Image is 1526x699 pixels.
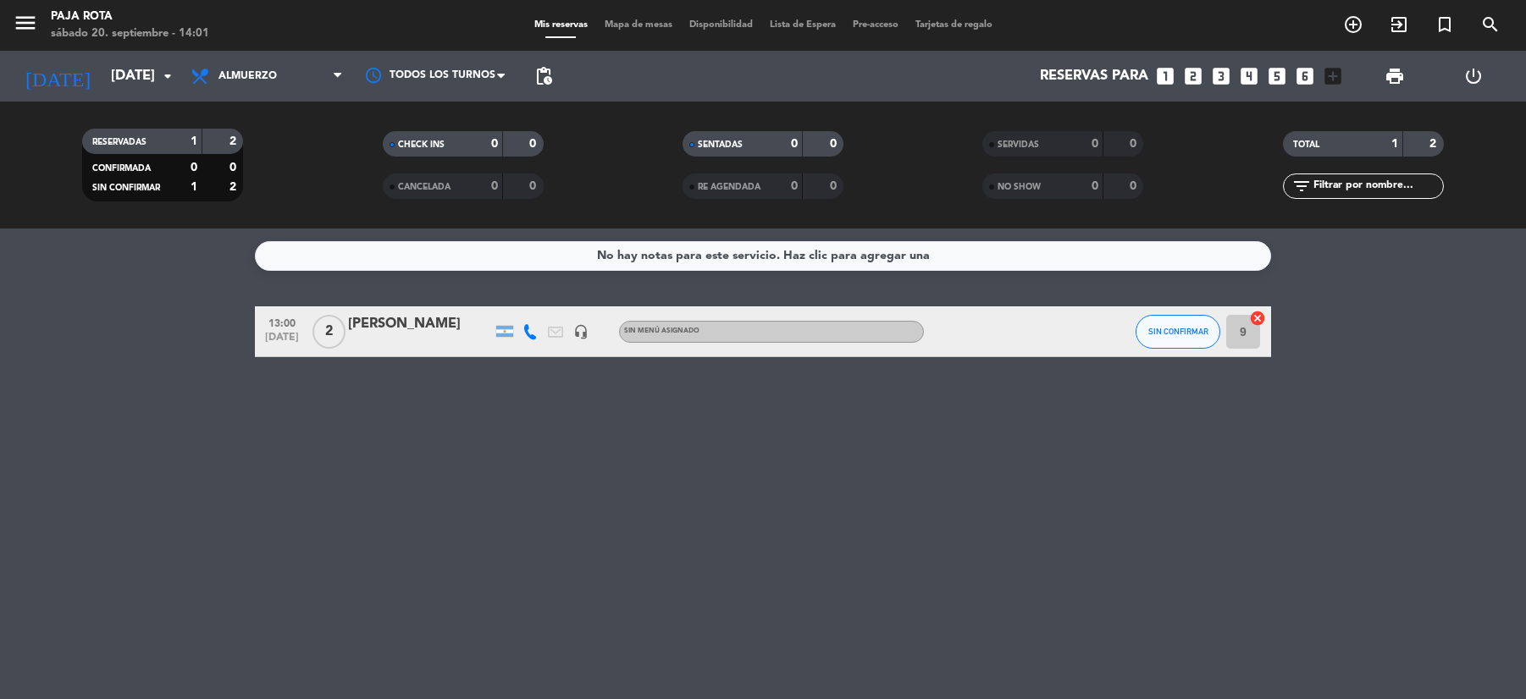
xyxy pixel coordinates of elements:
i: looks_3 [1210,65,1232,87]
strong: 0 [791,180,798,192]
i: looks_6 [1294,65,1316,87]
strong: 0 [491,138,498,150]
span: CHECK INS [398,140,445,149]
strong: 2 [1429,138,1440,150]
strong: 0 [191,162,197,173]
span: Almuerzo [218,70,277,82]
span: CONFIRMADA [92,164,151,173]
span: Sin menú asignado [624,327,699,334]
i: [DATE] [13,58,102,95]
div: PAJA ROTA [51,8,209,25]
span: Mis reservas [526,20,596,30]
i: search [1480,14,1501,35]
span: SENTADAS [698,140,743,149]
span: TOTAL [1293,140,1319,149]
strong: 0 [529,180,539,192]
span: SIN CONFIRMAR [1148,327,1208,336]
span: Reservas para [1040,69,1148,85]
button: menu [13,10,38,41]
span: 2 [312,315,346,349]
span: SERVIDAS [998,140,1039,149]
div: No hay notas para este servicio. Haz clic para agregar una [597,246,930,266]
span: Pre-acceso [844,20,907,30]
strong: 0 [1092,138,1098,150]
span: Lista de Espera [761,20,844,30]
i: cancel [1249,310,1266,327]
strong: 0 [791,138,798,150]
span: RESERVADAS [92,138,147,146]
i: turned_in_not [1435,14,1455,35]
i: exit_to_app [1389,14,1409,35]
i: looks_two [1182,65,1204,87]
strong: 0 [529,138,539,150]
i: looks_4 [1238,65,1260,87]
strong: 0 [1130,180,1140,192]
i: arrow_drop_down [158,66,178,86]
i: headset_mic [573,324,589,339]
strong: 0 [229,162,240,173]
span: NO SHOW [998,183,1041,191]
span: RE AGENDADA [698,183,760,191]
i: menu [13,10,38,36]
strong: 0 [830,180,840,192]
strong: 0 [830,138,840,150]
strong: 2 [229,181,240,193]
span: CANCELADA [398,183,451,191]
strong: 0 [491,180,498,192]
strong: 1 [1391,138,1398,150]
strong: 0 [1092,180,1098,192]
span: [DATE] [261,332,303,351]
div: LOG OUT [1435,51,1513,102]
span: 13:00 [261,312,303,332]
span: pending_actions [534,66,554,86]
strong: 2 [229,135,240,147]
i: power_settings_new [1463,66,1484,86]
span: print [1385,66,1405,86]
i: filter_list [1291,176,1312,196]
i: looks_5 [1266,65,1288,87]
strong: 0 [1130,138,1140,150]
span: Tarjetas de regalo [907,20,1001,30]
i: add_box [1322,65,1344,87]
span: SIN CONFIRMAR [92,184,160,192]
button: SIN CONFIRMAR [1136,315,1220,349]
div: sábado 20. septiembre - 14:01 [51,25,209,42]
i: looks_one [1154,65,1176,87]
strong: 1 [191,135,197,147]
strong: 1 [191,181,197,193]
span: Disponibilidad [681,20,761,30]
input: Filtrar por nombre... [1312,177,1443,195]
div: [PERSON_NAME] [348,313,492,335]
span: Mapa de mesas [596,20,681,30]
i: add_circle_outline [1343,14,1363,35]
